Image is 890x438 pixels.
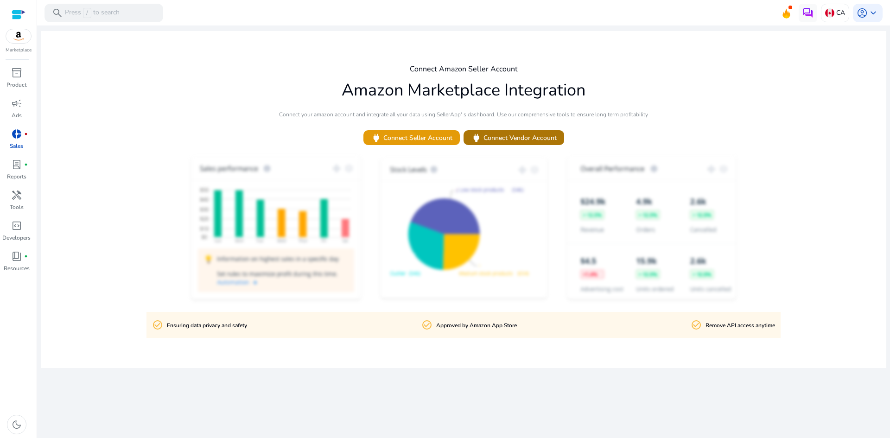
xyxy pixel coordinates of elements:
mat-icon: check_circle_outline [152,319,163,330]
mat-icon: check_circle_outline [691,319,702,330]
span: power [471,133,482,143]
p: Marketplace [6,47,32,54]
span: account_circle [857,7,868,19]
p: Developers [2,234,31,242]
span: handyman [11,190,22,201]
p: CA [836,5,845,21]
p: Connect your amazon account and integrate all your data using SellerApp' s dashboard. Use our com... [279,110,648,119]
button: powerConnect Seller Account [363,130,460,145]
p: Press to search [65,8,120,18]
p: Resources [4,264,30,273]
h1: Amazon Marketplace Integration [342,80,585,100]
p: Ensuring data privacy and safety [167,321,247,330]
span: fiber_manual_record [24,254,28,258]
p: Ads [12,111,22,120]
p: Remove API access anytime [706,321,775,330]
span: keyboard_arrow_down [868,7,879,19]
span: book_4 [11,251,22,262]
span: inventory_2 [11,67,22,78]
span: donut_small [11,128,22,140]
span: Connect Vendor Account [471,133,557,143]
span: power [371,133,381,143]
span: fiber_manual_record [24,163,28,166]
span: / [83,8,91,18]
button: powerConnect Vendor Account [464,130,564,145]
p: Product [6,81,26,89]
img: amazon.svg [6,29,31,43]
span: code_blocks [11,220,22,231]
span: Connect Seller Account [371,133,452,143]
mat-icon: check_circle_outline [421,319,432,330]
p: Reports [7,172,26,181]
span: lab_profile [11,159,22,170]
span: search [52,7,63,19]
p: Tools [10,203,24,211]
img: ca.svg [825,8,834,18]
span: dark_mode [11,419,22,430]
p: Sales [10,142,23,150]
p: Approved by Amazon App Store [436,321,517,330]
span: campaign [11,98,22,109]
span: fiber_manual_record [24,132,28,136]
h4: Connect Amazon Seller Account [410,65,518,74]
